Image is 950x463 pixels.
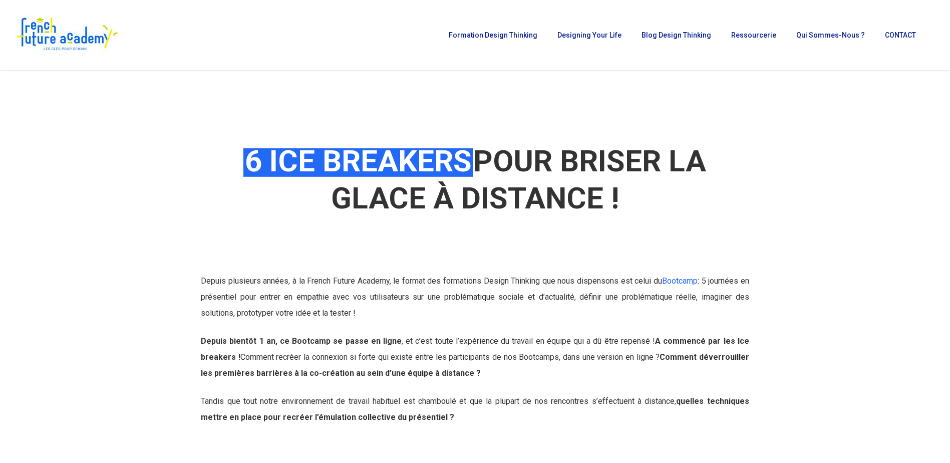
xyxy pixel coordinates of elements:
[880,32,921,39] a: CONTACT
[731,31,776,39] span: Ressourcerie
[662,276,698,286] a: Bootcamp
[201,352,749,378] span: Comment recréer la connexion si forte qui existe entre les participants de nos Bootcamps, dans un...
[201,352,749,378] strong: Comment déverrouiller les premières barrières à la co-création au sein d’une équipe à distance ?
[201,336,749,362] strong: A commencé par les Ice breakers !
[444,32,542,39] a: Formation Design Thinking
[642,31,711,39] span: Blog Design Thinking
[726,32,781,39] a: Ressourcerie
[201,396,749,422] span: Tandis que tout notre environnement de travail habituel est chamboulé et que la plupart de nos re...
[885,31,916,39] span: CONTACT
[557,31,621,39] span: Designing Your Life
[449,31,537,39] span: Formation Design Thinking
[201,276,698,286] span: Depuis plusieurs années, à la French Future Academy, le format des formations Design Thinking que...
[201,396,749,422] strong: quelles techniques mettre en place pour recréer l’émulation collective du présentiel ?
[201,336,749,362] span: , et c’est toute l’expérience du travail en équipe qui a dû être repensé !
[14,15,120,55] img: French Future Academy
[243,143,706,216] strong: POUR BRISER LA GLACE À DISTANCE !
[552,32,626,39] a: Designing Your Life
[243,143,473,179] em: 6 ICE BREAKERS
[791,32,870,39] a: Qui sommes-nous ?
[637,32,716,39] a: Blog Design Thinking
[201,336,402,346] strong: Depuis bientôt 1 an, ce Bootcamp se passe en ligne
[201,276,749,318] span: : 5 journées en présentiel pour entrer en empathie avec vos utilisateurs sur une problématique so...
[796,31,865,39] span: Qui sommes-nous ?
